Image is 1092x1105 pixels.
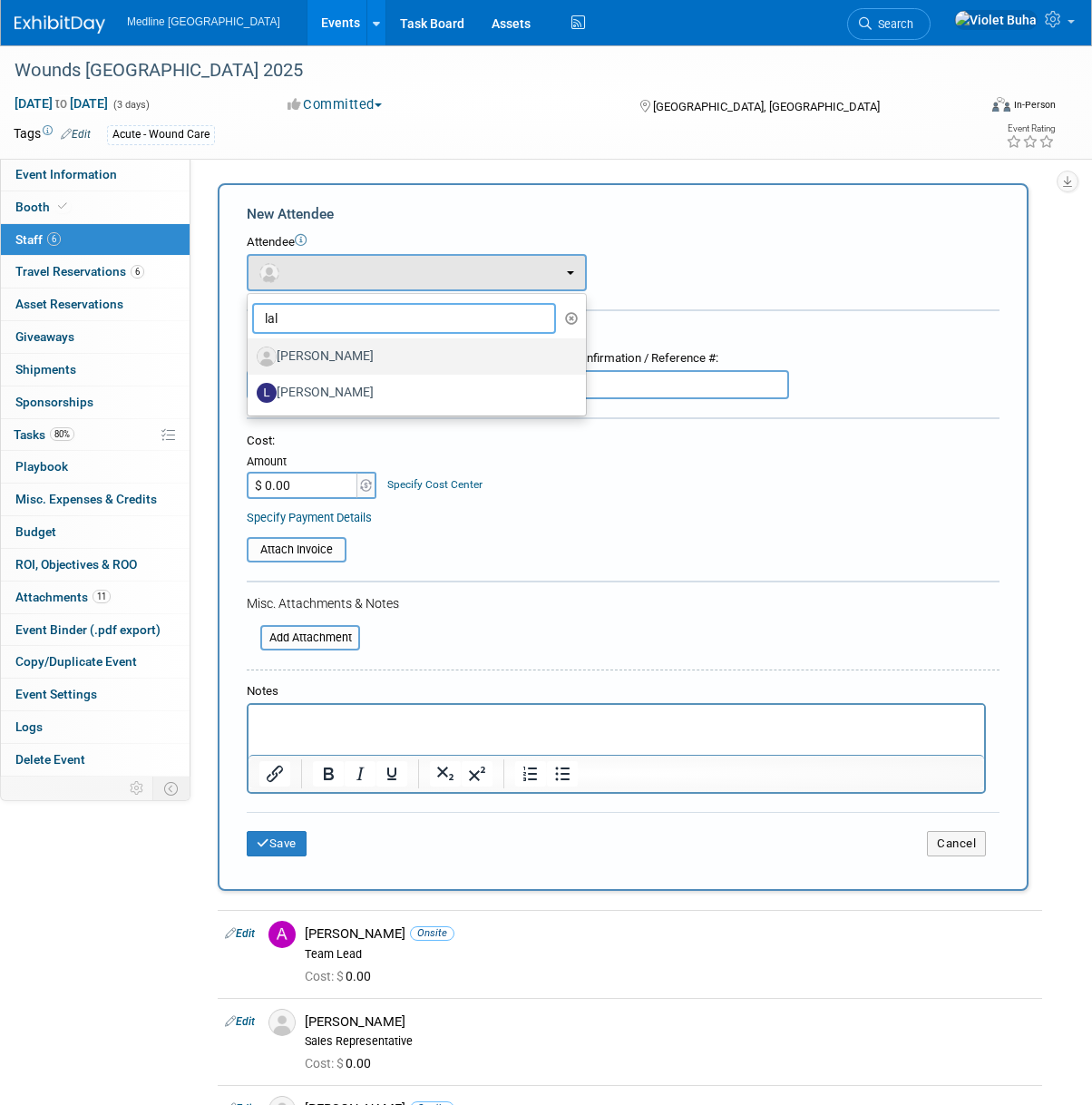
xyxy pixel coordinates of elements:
[14,124,91,145] td: Tags
[14,427,74,442] span: Tasks
[1,582,190,613] a: Attachments11
[249,705,984,755] iframe: Rich Text Area
[15,687,97,701] span: Event Settings
[252,303,556,334] input: Search
[430,761,461,787] button: Subscript
[15,232,61,247] span: Staff
[954,10,1038,30] img: Violet Buha
[872,17,913,31] span: Search
[1,159,190,191] a: Event Information
[153,777,190,800] td: Toggle Event Tabs
[15,200,71,214] span: Booth
[107,125,215,144] div: Acute - Wound Care
[847,8,931,40] a: Search
[127,15,280,28] span: Medline [GEOGRAPHIC_DATA]
[247,204,999,224] div: New Attendee
[247,511,372,524] a: Specify Payment Details
[927,831,986,856] button: Cancel
[1006,124,1055,133] div: Event Rating
[1,386,190,418] a: Sponsorships
[247,594,999,612] div: Misc. Attachments & Notes
[14,95,109,112] span: [DATE] [DATE]
[15,590,111,604] span: Attachments
[387,478,483,491] a: Specify Cost Center
[571,350,789,367] div: Confirmation / Reference #:
[1,484,190,515] a: Misc. Expenses & Credits
[305,1013,1035,1031] div: [PERSON_NAME]
[15,719,43,734] span: Logs
[15,15,105,34] img: ExhibitDay
[305,925,1035,943] div: [PERSON_NAME]
[15,264,144,279] span: Travel Reservations
[259,761,290,787] button: Insert/edit link
[247,454,378,472] div: Amount
[15,167,117,181] span: Event Information
[1,354,190,386] a: Shipments
[122,777,153,800] td: Personalize Event Tab Strip
[515,761,546,787] button: Numbered list
[1013,98,1056,112] div: In-Person
[1,516,190,548] a: Budget
[1,614,190,646] a: Event Binder (.pdf export)
[93,590,111,603] span: 11
[247,323,999,341] div: Registration / Ticket Info (optional)
[345,761,375,787] button: Italic
[257,383,277,403] img: L.jpg
[305,969,378,983] span: 0.00
[1,191,190,223] a: Booth
[313,761,344,787] button: Bold
[410,926,454,940] span: Onsite
[653,100,880,113] span: [GEOGRAPHIC_DATA], [GEOGRAPHIC_DATA]
[1,321,190,353] a: Giveaways
[131,265,144,279] span: 6
[305,969,346,983] span: Cost: $
[47,232,61,246] span: 6
[15,622,161,637] span: Event Binder (.pdf export)
[281,95,389,114] button: Committed
[376,761,407,787] button: Underline
[1,711,190,743] a: Logs
[61,128,91,141] a: Edit
[225,1015,255,1028] a: Edit
[1,224,190,256] a: Staff6
[1,451,190,483] a: Playbook
[1,646,190,678] a: Copy/Duplicate Event
[1,549,190,581] a: ROI, Objectives & ROO
[15,557,137,572] span: ROI, Objectives & ROO
[905,94,1057,122] div: Event Format
[247,831,307,856] button: Save
[15,459,68,474] span: Playbook
[1,419,190,451] a: Tasks80%
[462,761,492,787] button: Superscript
[8,54,967,87] div: Wounds [GEOGRAPHIC_DATA] 2025
[257,378,568,407] label: [PERSON_NAME]
[305,1056,346,1071] span: Cost: $
[112,99,150,111] span: (3 days)
[1,679,190,710] a: Event Settings
[247,433,999,450] div: Cost:
[268,921,296,948] img: A.jpg
[15,362,76,376] span: Shipments
[15,329,74,344] span: Giveaways
[305,1034,1035,1049] div: Sales Representative
[305,947,1035,962] div: Team Lead
[992,97,1010,112] img: Format-Inperson.png
[15,492,157,506] span: Misc. Expenses & Credits
[225,927,255,940] a: Edit
[15,752,85,767] span: Delete Event
[58,201,67,211] i: Booth reservation complete
[15,524,56,539] span: Budget
[1,288,190,320] a: Asset Reservations
[1,744,190,776] a: Delete Event
[15,654,137,669] span: Copy/Duplicate Event
[547,761,578,787] button: Bullet list
[305,1056,378,1071] span: 0.00
[15,297,123,311] span: Asset Reservations
[1,256,190,288] a: Travel Reservations6
[50,427,74,441] span: 80%
[15,395,93,409] span: Sponsorships
[257,347,277,367] img: Associate-Profile-5.png
[247,683,986,700] div: Notes
[247,234,999,251] div: Attendee
[53,96,70,111] span: to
